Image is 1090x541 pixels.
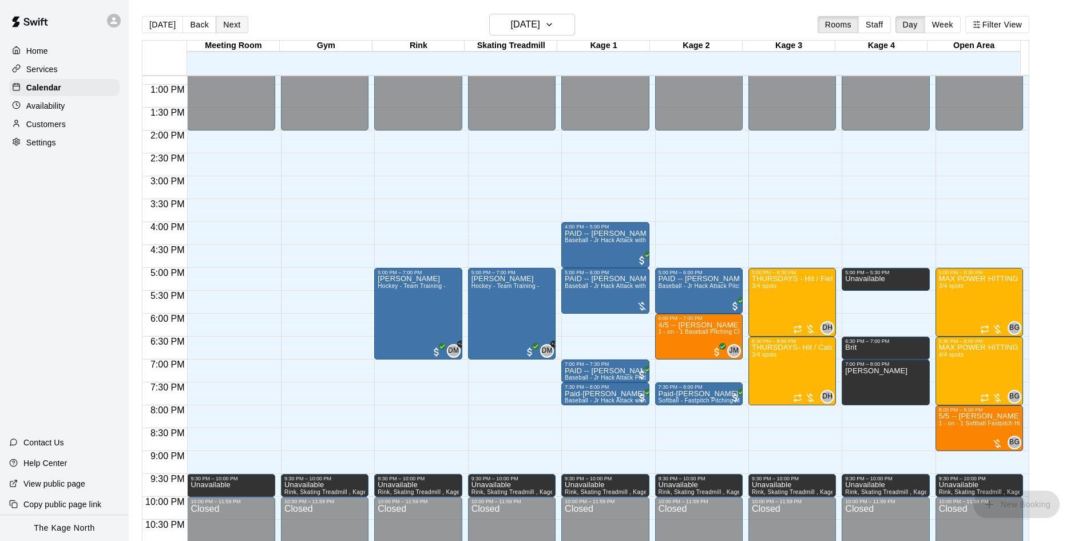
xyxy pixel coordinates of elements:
div: 10:00 PM – 11:59 PM [939,499,992,504]
span: Dan Hodgins [825,390,834,404]
span: 7:30 PM [148,382,188,392]
span: Rink, Skating Treadmill , Kage 1, Kage 2, Kage 3, Kage 4, Open Area, Meeting Room, Gym [284,489,532,495]
div: 5:00 PM – 7:00 PM [471,270,518,275]
button: Filter View [965,16,1029,33]
div: 5:00 PM – 6:30 PM [939,270,986,275]
span: Baseball - Jr Hack Attack with Feeder - DO NOT NEED SECOND PERSON [565,237,769,243]
div: 9:30 PM – 10:00 PM [191,476,240,481]
span: DM [448,345,459,357]
div: 9:30 PM – 10:00 PM: Unavailable [842,474,929,497]
span: 3/4 spots filled [752,283,777,289]
span: Softball - Fastpitch Pitching Machine - Requires second person to feed machine [659,397,875,404]
button: Week [925,16,961,33]
span: Brittani Goettsch [1012,436,1021,449]
span: All customers have paid [730,392,741,404]
div: 7:00 PM – 7:30 PM [565,361,612,367]
div: 9:30 PM – 10:00 PM: Unavailable [655,474,743,497]
div: 10:00 PM – 11:59 PM [471,499,524,504]
div: 7:30 PM – 8:00 PM [565,384,612,390]
div: 7:30 PM – 8:00 PM: Paid-vanessa white [561,382,649,405]
span: All customers have paid [431,346,442,358]
span: DH [822,391,833,402]
span: All customers have paid [636,255,648,266]
span: 1 - on - 1 Softball Fastpitch Hitting Clinic [939,420,1049,427]
span: 3:00 PM [148,176,188,186]
button: Back [183,16,216,33]
span: 1:30 PM [148,108,188,117]
div: 10:00 PM – 11:59 PM [284,499,337,504]
span: BG [1009,437,1020,448]
div: 5:00 PM – 7:00 PM: Hockey - Team Training - [374,268,462,360]
p: The Kage North [34,522,95,534]
span: Recurring event [980,393,989,402]
div: 9:30 PM – 10:00 PM [284,476,334,481]
div: Dan Hodgins [821,321,834,335]
span: 4:00 PM [148,222,188,232]
span: 3/4 spots filled [939,283,964,289]
div: Devon Macausland [447,344,461,358]
p: Home [26,45,48,57]
p: Help Center [23,457,67,469]
h6: [DATE] [511,17,540,33]
div: Kage 1 [557,41,650,52]
span: 6:30 PM [148,337,188,346]
p: Calendar [26,82,61,93]
p: Services [26,64,58,75]
button: [DATE] [489,14,575,35]
div: 9:30 PM – 10:00 PM: Unavailable [187,474,275,497]
a: Services [9,61,120,78]
button: Rooms [818,16,859,33]
span: 1:00 PM [148,85,188,94]
div: Home [9,42,120,60]
div: 5:00 PM – 6:00 PM: PAID -- Caitlin Bos [655,268,743,314]
span: 3/4 spots filled [752,352,777,358]
div: Settings [9,134,120,151]
div: 5:00 PM – 6:30 PM: MAX POWER HITTING SOFTBALL PROGRAM - 13U - 17U [936,268,1023,337]
div: 5:00 PM – 5:30 PM: Unavailable [842,268,929,291]
span: DM [541,345,552,357]
div: 6:30 PM – 7:00 PM [845,338,892,344]
div: Brittani Goettsch [1008,390,1021,404]
span: BG [1009,322,1020,334]
p: Settings [26,137,56,148]
span: 8:30 PM [148,428,188,438]
div: Kage 3 [743,41,835,52]
button: [DATE] [142,16,183,33]
div: Kage 2 [650,41,743,52]
span: Hockey - Team Training - [378,283,446,289]
a: Customers [9,116,120,133]
span: 9:30 PM [148,474,188,484]
div: Devon Macausland [540,344,554,358]
div: Gym [280,41,372,52]
div: 6:00 PM – 7:00 PM [659,315,705,321]
a: Availability [9,97,120,114]
div: 7:30 PM – 8:00 PM: Paid-Theresa Gaudet [655,382,743,405]
span: All customers have paid [636,369,648,381]
span: Rink, Skating Treadmill , Kage 1, Kage 2, Kage 3, Kage 4, Open Area, Meeting Room, Gym [471,489,719,495]
div: 6:30 PM – 8:00 PM [939,338,986,344]
span: Recurring event [793,393,802,402]
div: 8:00 PM – 9:00 PM: 5/5 -- Zoe Nyman [936,405,1023,451]
button: Next [216,16,248,33]
span: 4:30 PM [148,245,188,255]
span: Brittani Goettsch [1012,390,1021,404]
div: 4:00 PM – 5:00 PM: PAID -- Brett Caswell [561,222,649,268]
div: 6:30 PM – 8:00 PM: THURSDAYS- Hit / Catchers - Baseball Program - 12U-14U [748,337,836,405]
div: 9:30 PM – 10:00 PM [845,476,895,481]
span: 3:30 PM [148,199,188,209]
span: Devon Macausland & 2 others [451,344,461,358]
div: Meeting Room [187,41,280,52]
div: 9:30 PM – 10:00 PM: Unavailable [561,474,649,497]
span: All customers have paid [730,301,741,312]
div: 9:30 PM – 10:00 PM: Unavailable [936,474,1023,497]
span: Dan Hodgins [825,321,834,335]
span: 5:30 PM [148,291,188,301]
div: Brittani Goettsch [1008,321,1021,335]
p: Availability [26,100,65,112]
div: 6:30 PM – 8:00 PM: MAX POWER HITTING SOFTBALL PROGRAM - 13U - 17U [936,337,1023,405]
button: Day [895,16,925,33]
span: Rink, Skating Treadmill , Kage 1, Kage 2, Kage 3, Kage 4, Open Area, Meeting Room, Gym [752,489,1000,495]
div: 5:00 PM – 6:00 PM [659,270,705,275]
span: 1 - on - 1 Baseball Pitching Clinic [659,329,749,335]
